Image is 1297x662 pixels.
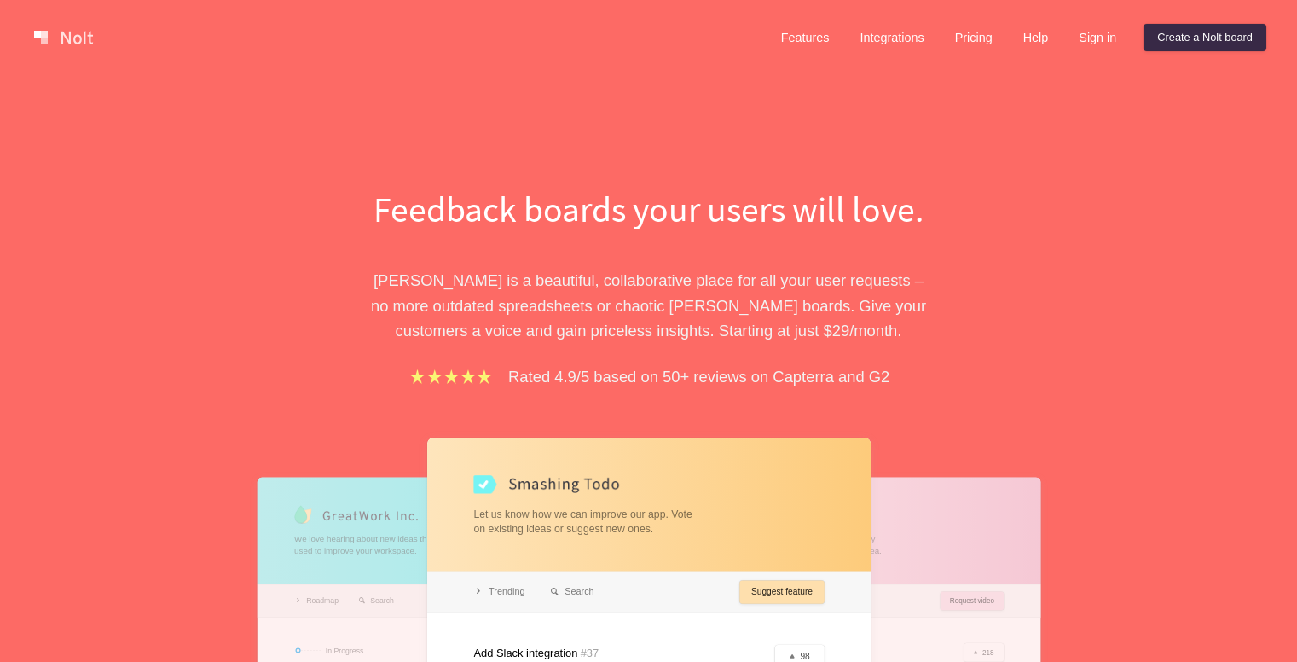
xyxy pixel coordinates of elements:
[941,24,1006,51] a: Pricing
[355,268,943,343] p: [PERSON_NAME] is a beautiful, collaborative place for all your user requests – no more outdated s...
[408,367,495,386] img: stars.b067e34983.png
[1065,24,1130,51] a: Sign in
[767,24,843,51] a: Features
[846,24,937,51] a: Integrations
[508,364,889,389] p: Rated 4.9/5 based on 50+ reviews on Capterra and G2
[355,184,943,234] h1: Feedback boards your users will love.
[1144,24,1266,51] a: Create a Nolt board
[1010,24,1062,51] a: Help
